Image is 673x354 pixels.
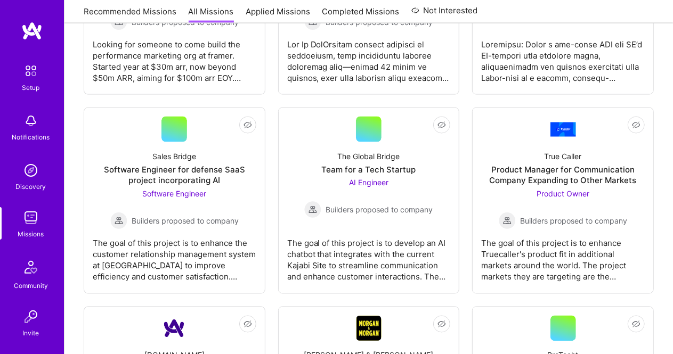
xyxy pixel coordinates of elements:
span: Builders proposed to company [326,204,433,216]
img: Company Logo [161,316,187,341]
div: Notifications [12,131,50,143]
a: Sales BridgeSoftware Engineer for defense SaaS project incorporating AISoftware Engineer Builders... [93,117,256,285]
i: icon EyeClosed [244,320,252,328]
div: Product Manager for Communication Company Expanding to Other Markets [481,164,645,186]
img: Invite [20,306,42,327]
img: discovery [20,160,42,181]
img: Builders proposed to company [304,201,321,218]
div: Discovery [16,181,46,192]
div: Community [14,280,48,291]
a: Recommended Missions [84,6,176,23]
i: icon EyeClosed [437,121,446,129]
span: Software Engineer [142,190,206,199]
a: Not Interested [411,4,478,23]
i: icon EyeClosed [632,121,640,129]
i: icon EyeClosed [244,121,252,129]
span: Builders proposed to company [132,216,239,227]
div: Loremipsu: Dolor s ame-conse ADI eli SE’d EI-tempori utla etdolore magna, aliquaenimadm ven quisn... [481,30,645,84]
div: The goal of this project is to develop an AI chatbot that integrates with the current Kajabi Site... [287,229,451,283]
div: The goal of this project is to enhance Truecaller's product fit in additional markets around the ... [481,229,645,283]
i: icon EyeClosed [437,320,446,328]
span: Builders proposed to company [520,216,627,227]
img: teamwork [20,207,42,228]
div: Software Engineer for defense SaaS project incorporating AI [93,164,256,186]
div: Invite [23,327,39,339]
i: icon EyeClosed [632,320,640,328]
img: bell [20,110,42,131]
a: Company LogoTrue CallerProduct Manager for Communication Company Expanding to Other MarketsProduc... [481,117,645,285]
div: The Global Bridge [337,151,400,162]
span: Product Owner [537,190,589,199]
div: Team for a Tech Startup [321,164,416,175]
div: Sales Bridge [152,151,196,162]
img: logo [21,21,43,40]
a: Completed Missions [322,6,400,23]
img: Builders proposed to company [499,212,516,229]
div: Looking for someone to come build the performance marketing org at framer. Started year at $30m a... [93,30,256,84]
img: Builders proposed to company [110,212,127,229]
div: True Caller [545,151,582,162]
a: All Missions [189,6,234,23]
img: Community [18,254,44,280]
a: Applied Missions [246,6,310,23]
span: AI Engineer [349,178,388,187]
img: Company Logo [356,316,382,341]
div: Setup [22,82,40,93]
img: Company Logo [550,122,576,137]
div: Missions [18,228,44,240]
div: The goal of this project is to enhance the customer relationship management system at [GEOGRAPHIC... [93,229,256,283]
img: setup [20,60,42,82]
div: Lor Ip DolOrsitam consect adipisci el seddoeiusm, temp incididuntu laboree doloremag aliq—enimad ... [287,30,451,84]
a: The Global BridgeTeam for a Tech StartupAI Engineer Builders proposed to companyBuilders proposed... [287,117,451,285]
